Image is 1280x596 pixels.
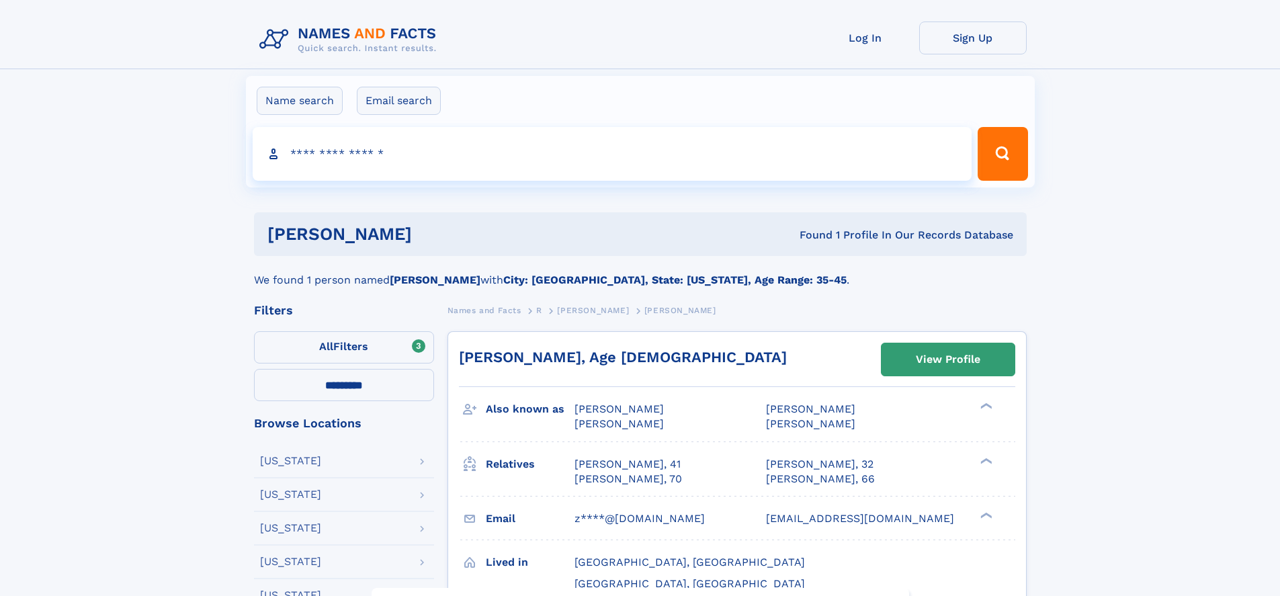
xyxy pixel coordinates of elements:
[605,228,1013,243] div: Found 1 Profile In Our Records Database
[254,256,1027,288] div: We found 1 person named with .
[257,87,343,115] label: Name search
[254,417,434,429] div: Browse Locations
[574,472,682,486] a: [PERSON_NAME], 70
[260,523,321,534] div: [US_STATE]
[574,402,664,415] span: [PERSON_NAME]
[390,273,480,286] b: [PERSON_NAME]
[486,453,574,476] h3: Relatives
[978,127,1027,181] button: Search Button
[919,22,1027,54] a: Sign Up
[536,306,542,315] span: R
[503,273,847,286] b: City: [GEOGRAPHIC_DATA], State: [US_STATE], Age Range: 35-45
[536,302,542,318] a: R
[766,472,875,486] a: [PERSON_NAME], 66
[766,512,954,525] span: [EMAIL_ADDRESS][DOMAIN_NAME]
[486,507,574,530] h3: Email
[557,306,629,315] span: [PERSON_NAME]
[260,456,321,466] div: [US_STATE]
[486,398,574,421] h3: Also known as
[459,349,787,366] a: [PERSON_NAME], Age [DEMOGRAPHIC_DATA]
[447,302,521,318] a: Names and Facts
[574,457,681,472] a: [PERSON_NAME], 41
[766,417,855,430] span: [PERSON_NAME]
[977,456,993,465] div: ❯
[977,402,993,411] div: ❯
[254,331,434,364] label: Filters
[574,577,805,590] span: [GEOGRAPHIC_DATA], [GEOGRAPHIC_DATA]
[260,489,321,500] div: [US_STATE]
[812,22,919,54] a: Log In
[574,417,664,430] span: [PERSON_NAME]
[977,511,993,519] div: ❯
[486,551,574,574] h3: Lived in
[357,87,441,115] label: Email search
[557,302,629,318] a: [PERSON_NAME]
[644,306,716,315] span: [PERSON_NAME]
[260,556,321,567] div: [US_STATE]
[574,556,805,568] span: [GEOGRAPHIC_DATA], [GEOGRAPHIC_DATA]
[766,402,855,415] span: [PERSON_NAME]
[766,457,873,472] a: [PERSON_NAME], 32
[319,340,333,353] span: All
[916,344,980,375] div: View Profile
[267,226,606,243] h1: [PERSON_NAME]
[254,22,447,58] img: Logo Names and Facts
[254,304,434,316] div: Filters
[253,127,972,181] input: search input
[882,343,1015,376] a: View Profile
